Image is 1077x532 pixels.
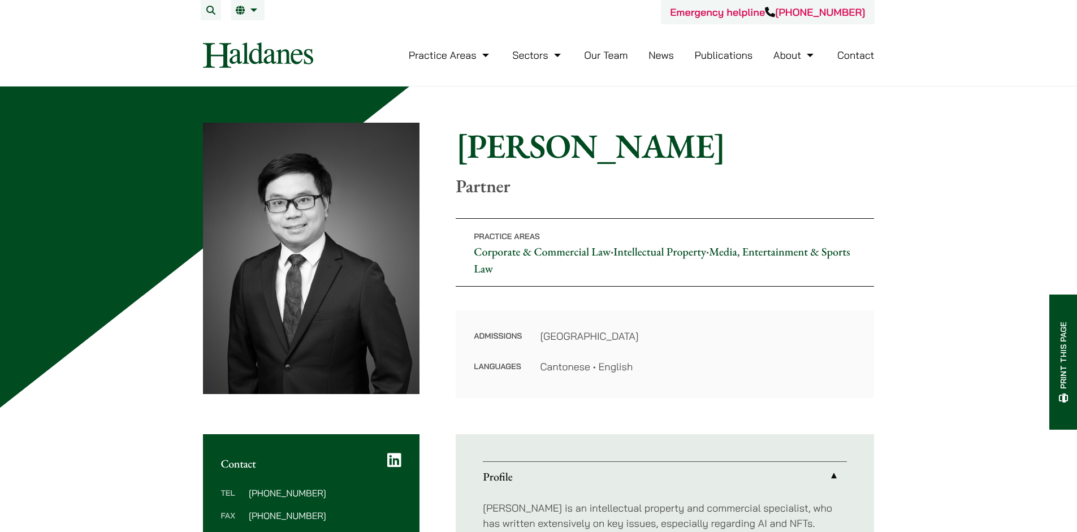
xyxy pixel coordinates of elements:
a: Corporate & Commercial Law [474,244,611,259]
a: News [648,49,674,62]
a: Sectors [512,49,563,62]
dt: Tel [221,488,244,511]
dd: [PHONE_NUMBER] [249,488,401,498]
a: Profile [483,462,847,491]
p: Partner [456,175,874,197]
span: Practice Areas [474,231,540,241]
img: Logo of Haldanes [203,42,313,68]
p: [PERSON_NAME] is an intellectual property and commercial specialist, who has written extensively ... [483,500,847,531]
dt: Admissions [474,328,522,359]
a: Our Team [584,49,628,62]
a: Intellectual Property [613,244,706,259]
a: About [773,49,816,62]
h1: [PERSON_NAME] [456,126,874,166]
dt: Languages [474,359,522,374]
a: Practice Areas [409,49,492,62]
dd: [GEOGRAPHIC_DATA] [540,328,856,344]
h2: Contact [221,457,402,470]
a: LinkedIn [387,452,401,468]
dd: [PHONE_NUMBER] [249,511,401,520]
a: Media, Entertainment & Sports Law [474,244,850,276]
p: • • [456,218,874,287]
a: EN [236,6,260,15]
a: Contact [837,49,875,62]
a: Publications [695,49,753,62]
a: Emergency helpline[PHONE_NUMBER] [670,6,865,19]
dd: Cantonese • English [540,359,856,374]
